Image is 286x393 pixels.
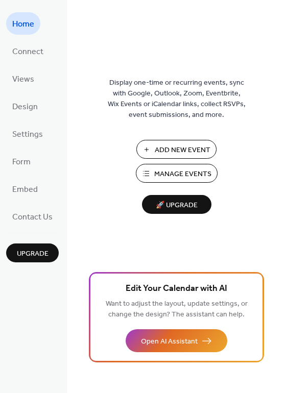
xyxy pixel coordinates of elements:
a: Settings [6,122,49,145]
span: Manage Events [154,169,211,180]
span: Edit Your Calendar with AI [126,282,227,296]
span: Open AI Assistant [141,336,198,347]
button: 🚀 Upgrade [142,195,211,214]
button: Upgrade [6,243,59,262]
span: Embed [12,182,38,198]
a: Design [6,95,44,117]
span: Contact Us [12,209,53,226]
span: Display one-time or recurring events, sync with Google, Outlook, Zoom, Eventbrite, Wix Events or ... [108,78,246,120]
a: Views [6,67,40,90]
span: Upgrade [17,249,49,259]
span: Connect [12,44,43,60]
span: Want to adjust the layout, update settings, or change the design? The assistant can help. [106,297,248,322]
a: Connect [6,40,50,62]
span: Design [12,99,38,115]
a: Embed [6,178,44,200]
a: Form [6,150,37,173]
span: 🚀 Upgrade [148,199,205,212]
a: Home [6,12,40,35]
button: Add New Event [136,140,217,159]
span: Views [12,71,34,88]
span: Form [12,154,31,170]
span: Add New Event [155,145,210,156]
button: Open AI Assistant [126,329,227,352]
span: Home [12,16,34,33]
a: Contact Us [6,205,59,228]
button: Manage Events [136,164,218,183]
span: Settings [12,127,43,143]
